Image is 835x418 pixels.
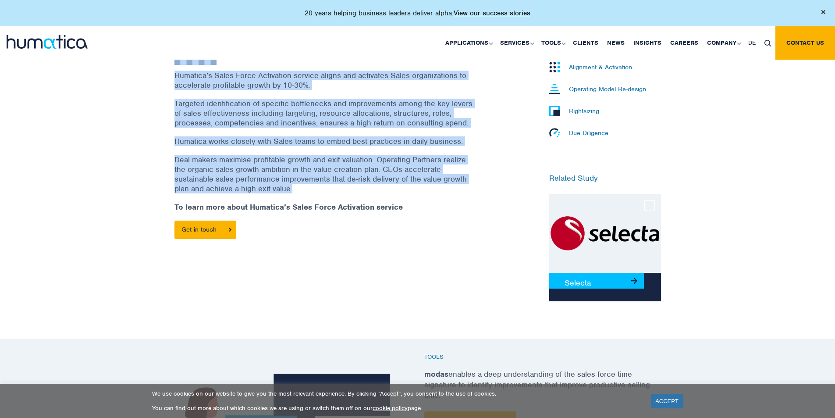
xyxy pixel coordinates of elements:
[744,26,760,60] a: DE
[441,26,496,60] a: Applications
[229,228,231,232] img: arrowicon
[174,136,473,146] p: Humatica works closely with Sales teams to embed best practices in daily business.
[666,26,703,60] a: Careers
[152,390,640,397] p: We use cookies on our website to give you the most relevant experience. By clicking “Accept”, you...
[775,26,835,60] a: Contact us
[764,40,771,46] img: search_icon
[569,85,646,93] p: Operating Model Re-design
[549,194,661,273] img: Selecta
[454,9,530,18] a: View our success stories
[748,39,756,46] span: DE
[629,26,666,60] a: Insights
[703,26,744,60] a: Company
[424,364,661,411] p: enables a deep understanding of the sales force time signature to identify improvements that impr...
[424,354,661,361] h6: Tools
[549,106,560,116] img: Rightsizing
[603,26,629,60] a: News
[373,404,408,412] a: cookie policy
[569,63,632,71] p: Alignment & Activation
[549,273,644,289] a: Selecta
[424,369,448,379] strong: modas
[569,107,599,115] p: Rightsizing
[174,221,236,239] a: Get in touch
[305,9,530,18] p: 20 years helping business leaders deliver alpha.
[569,26,603,60] a: Clients
[7,35,88,49] img: logo
[537,26,569,60] a: Tools
[569,129,608,137] p: Due Diligence
[549,174,661,183] h6: Related Study
[496,26,537,60] a: Services
[174,71,473,90] p: Humatica’s Sales Force Activation service aligns and activates Sales organizations to accelerate ...
[174,99,473,128] p: Targeted identification of specific bottlenecks and improvements among the key levers of sales ef...
[174,202,403,212] strong: To learn more about Humatica’s Sales Force Activation service
[152,404,640,412] p: You can find out more about which cookies we are using or switch them off on our page.
[174,155,473,193] p: Deal makers maximise profitable growth and exit valuation. Operating Partners realize the organic...
[549,128,560,138] img: Due Diligence
[549,84,560,94] img: Operating Model Re-design
[651,394,683,408] a: ACCEPT
[549,61,560,72] img: Alignment & Activation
